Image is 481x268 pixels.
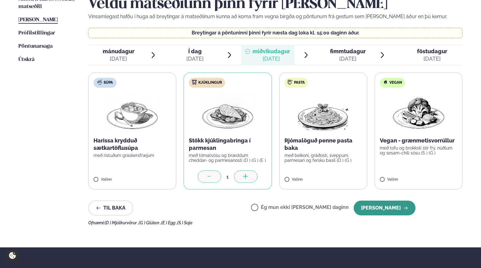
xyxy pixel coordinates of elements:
[18,17,58,22] span: [PERSON_NAME]
[93,137,171,152] p: Harissa krydduð sætkartöflusúpa
[18,16,58,24] a: [PERSON_NAME]
[330,55,366,62] div: [DATE]
[97,80,102,85] img: soup.svg
[252,55,290,62] div: [DATE]
[201,93,255,132] img: Chicken-breast.png
[139,220,161,225] span: (G ) Glúten ,
[198,80,222,85] span: Kjúklingur
[186,55,204,62] div: [DATE]
[189,153,266,163] p: með tómatsósu og bræddum cheddar- og parmesanosti (D ) (G ) (E )
[18,44,53,49] span: Pöntunarsaga
[417,48,447,54] span: föstudagur
[18,43,53,50] a: Pöntunarsaga
[189,137,266,152] p: Stökk kjúklingabringa í parmesan
[18,57,34,62] span: Útskrá
[103,48,134,54] span: mánudagur
[252,48,290,54] span: miðvikudagur
[383,80,388,85] img: Vegan.svg
[105,220,139,225] span: (D ) Mjólkurvörur ,
[330,48,366,54] span: fimmtudagur
[380,137,457,144] p: Vegan - grænmetisvorrúllur
[18,30,55,36] span: Prófílstillingar
[103,55,134,62] div: [DATE]
[105,93,159,132] img: Soup.png
[88,13,463,20] p: Vinsamlegast hafðu í huga að breytingar á matseðlinum kunna að koma fram vegna birgða og pöntunum...
[186,48,204,55] span: Í dag
[296,93,350,132] img: Spagetti.png
[93,153,171,158] p: með ristuðum graskersfræjum
[88,220,463,225] div: Ofnæmi:
[392,93,446,132] img: Vegan.png
[294,80,305,85] span: Pasta
[18,30,55,37] a: Prófílstillingar
[380,146,457,155] p: með tofu og brokkolí stir fry, núðlum og sesam-chili sósu (S ) (G )
[18,56,34,63] a: Útskrá
[95,30,456,35] p: Breytingar á pöntuninni þinni fyrir næsta dag loka kl. 15:00 daginn áður.
[104,80,113,85] span: Súpa
[389,80,402,85] span: Vegan
[284,153,362,163] p: með beikoni, gráðosti, sveppum, parmesan og fersku basil (D ) (G )
[354,201,415,215] button: [PERSON_NAME]
[177,220,193,225] span: (S ) Soja
[88,201,133,215] button: Til baka
[161,220,177,225] span: (E ) Egg ,
[284,137,362,152] p: Rjómalöguð penne pasta baka
[6,249,19,262] a: Cookie settings
[417,55,447,62] div: [DATE]
[288,80,292,85] img: pasta.svg
[192,80,197,85] img: chicken.svg
[221,173,234,180] div: 1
